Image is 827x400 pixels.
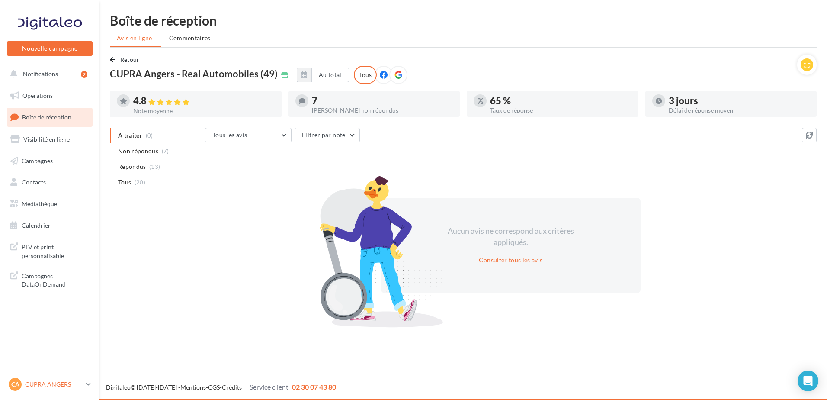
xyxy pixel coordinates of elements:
[436,226,585,248] div: Aucun avis ne correspond aux critères appliqués.
[22,200,57,207] span: Médiathèque
[22,270,89,289] span: Campagnes DataOnDemand
[250,383,288,391] span: Service client
[292,383,336,391] span: 02 30 07 43 80
[22,241,89,260] span: PLV et print personnalisable
[110,55,143,65] button: Retour
[81,71,87,78] div: 2
[118,162,146,171] span: Répondus
[7,41,93,56] button: Nouvelle campagne
[110,69,278,79] span: CUPRA Angers - Real Automobiles (49)
[118,147,158,155] span: Non répondus
[5,130,94,148] a: Visibilité en ligne
[669,96,810,106] div: 3 jours
[222,384,242,391] a: Crédits
[354,66,377,84] div: Tous
[5,216,94,235] a: Calendrier
[798,371,818,391] div: Open Intercom Messenger
[11,380,19,389] span: CA
[5,152,94,170] a: Campagnes
[490,96,631,106] div: 65 %
[297,68,349,82] button: Au total
[490,107,631,113] div: Taux de réponse
[311,68,349,82] button: Au total
[133,108,275,114] div: Note moyenne
[5,238,94,263] a: PLV et print personnalisable
[5,195,94,213] a: Médiathèque
[106,384,336,391] span: © [DATE]-[DATE] - - -
[22,113,71,121] span: Boîte de réception
[149,163,160,170] span: (13)
[169,34,211,42] span: Commentaires
[669,107,810,113] div: Délai de réponse moyen
[312,107,453,113] div: [PERSON_NAME] non répondus
[110,14,817,27] div: Boîte de réception
[295,128,360,142] button: Filtrer par note
[208,384,220,391] a: CGS
[23,135,70,143] span: Visibilité en ligne
[22,222,51,229] span: Calendrier
[22,178,46,186] span: Contacts
[312,96,453,106] div: 7
[212,131,247,139] span: Tous les avis
[118,178,131,187] span: Tous
[5,65,91,83] button: Notifications 2
[25,380,83,389] p: CUPRA ANGERS
[22,157,53,164] span: Campagnes
[5,173,94,191] a: Contacts
[106,384,131,391] a: Digitaleo
[162,148,169,155] span: (7)
[205,128,292,142] button: Tous les avis
[5,87,94,105] a: Opérations
[135,179,145,186] span: (20)
[23,70,58,77] span: Notifications
[5,108,94,126] a: Boîte de réception
[120,56,140,63] span: Retour
[22,92,53,99] span: Opérations
[7,376,93,393] a: CA CUPRA ANGERS
[5,267,94,292] a: Campagnes DataOnDemand
[133,96,275,106] div: 4.8
[180,384,206,391] a: Mentions
[475,255,546,265] button: Consulter tous les avis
